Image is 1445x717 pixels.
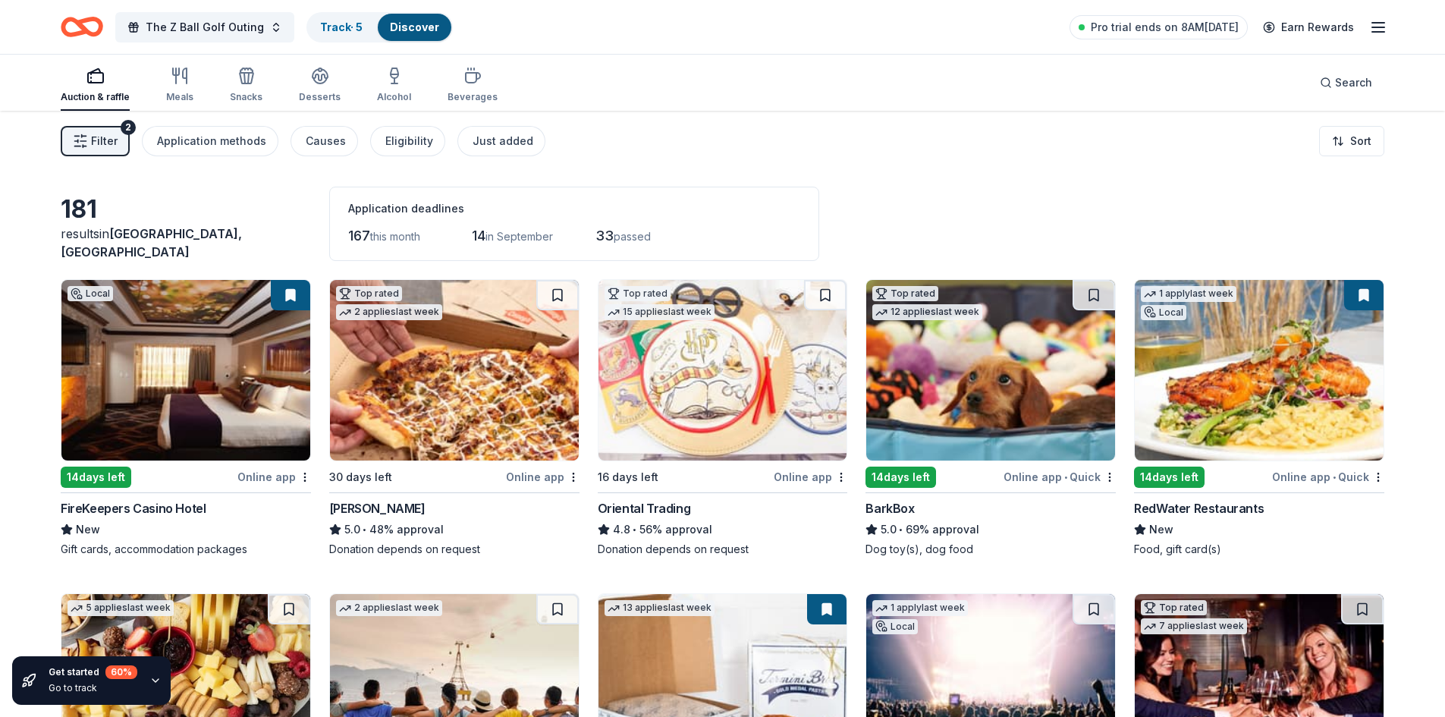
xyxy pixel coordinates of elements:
div: Oriental Trading [598,499,691,517]
span: in September [485,230,553,243]
div: Beverages [448,91,498,103]
button: Causes [291,126,358,156]
span: this month [370,230,420,243]
div: Just added [473,132,533,150]
span: 14 [472,228,485,244]
a: Image for FireKeepers Casino HotelLocal14days leftOnline appFireKeepers Casino HotelNewGift cards... [61,279,311,557]
button: Snacks [230,61,262,111]
span: • [1064,471,1067,483]
span: 167 [348,228,370,244]
span: New [1149,520,1173,539]
div: Donation depends on request [329,542,580,557]
button: Sort [1319,126,1384,156]
div: Get started [49,665,137,679]
a: Pro trial ends on 8AM[DATE] [1070,15,1248,39]
div: results [61,225,311,261]
button: Search [1308,68,1384,98]
div: 12 applies last week [872,304,982,320]
div: Online app Quick [1272,467,1384,486]
span: • [1333,471,1336,483]
button: Auction & raffle [61,61,130,111]
div: Online app Quick [1004,467,1116,486]
div: 7 applies last week [1141,618,1247,634]
button: Filter2 [61,126,130,156]
a: Image for Oriental TradingTop rated15 applieslast week16 days leftOnline appOriental Trading4.8•5... [598,279,848,557]
button: The Z Ball Golf Outing [115,12,294,42]
button: Application methods [142,126,278,156]
div: Top rated [1141,600,1207,615]
div: FireKeepers Casino Hotel [61,499,206,517]
a: Image for RedWater Restaurants1 applylast weekLocal14days leftOnline app•QuickRedWater Restaurant... [1134,279,1384,557]
a: Discover [390,20,439,33]
span: • [633,524,636,536]
span: • [900,524,903,536]
div: Local [68,286,113,301]
div: 2 applies last week [336,304,442,320]
div: 1 apply last week [1141,286,1236,302]
div: Local [872,619,918,634]
div: 15 applies last week [605,304,715,320]
div: Gift cards, accommodation packages [61,542,311,557]
span: New [76,520,100,539]
button: Eligibility [370,126,445,156]
div: 30 days left [329,468,392,486]
a: Track· 5 [320,20,363,33]
span: [GEOGRAPHIC_DATA], [GEOGRAPHIC_DATA] [61,226,242,259]
button: Meals [166,61,193,111]
span: passed [614,230,651,243]
div: Online app [774,467,847,486]
span: The Z Ball Golf Outing [146,18,264,36]
button: Just added [457,126,545,156]
div: 14 days left [865,467,936,488]
div: Donation depends on request [598,542,848,557]
span: Sort [1350,132,1371,150]
span: • [363,524,366,536]
div: 16 days left [598,468,658,486]
span: Filter [91,132,118,150]
a: Image for BarkBoxTop rated12 applieslast week14days leftOnline app•QuickBarkBox5.0•69% approvalDo... [865,279,1116,557]
div: Online app [506,467,580,486]
div: Top rated [605,286,671,301]
div: 60 % [105,665,137,679]
div: 69% approval [865,520,1116,539]
div: Go to track [49,682,137,694]
div: 1 apply last week [872,600,968,616]
div: Top rated [872,286,938,301]
div: Snacks [230,91,262,103]
button: Track· 5Discover [306,12,453,42]
span: in [61,226,242,259]
div: 14 days left [61,467,131,488]
div: Auction & raffle [61,91,130,103]
div: 48% approval [329,520,580,539]
div: Application deadlines [348,200,800,218]
div: BarkBox [865,499,914,517]
div: [PERSON_NAME] [329,499,426,517]
a: Earn Rewards [1254,14,1363,41]
div: 181 [61,194,311,225]
span: 5.0 [344,520,360,539]
img: Image for FireKeepers Casino Hotel [61,280,310,461]
img: Image for RedWater Restaurants [1135,280,1384,461]
div: Alcohol [377,91,411,103]
a: Home [61,9,103,45]
div: Dog toy(s), dog food [865,542,1116,557]
div: 2 applies last week [336,600,442,616]
div: 2 [121,120,136,135]
img: Image for Oriental Trading [598,280,847,461]
div: Causes [306,132,346,150]
img: Image for BarkBox [866,280,1115,461]
div: Eligibility [385,132,433,150]
span: 4.8 [613,520,630,539]
div: 5 applies last week [68,600,174,616]
div: Top rated [336,286,402,301]
div: Online app [237,467,311,486]
img: Image for Casey's [330,280,579,461]
div: RedWater Restaurants [1134,499,1264,517]
div: Application methods [157,132,266,150]
span: Pro trial ends on 8AM[DATE] [1091,18,1239,36]
div: Local [1141,305,1186,320]
button: Beverages [448,61,498,111]
button: Desserts [299,61,341,111]
div: Meals [166,91,193,103]
div: 13 applies last week [605,600,715,616]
